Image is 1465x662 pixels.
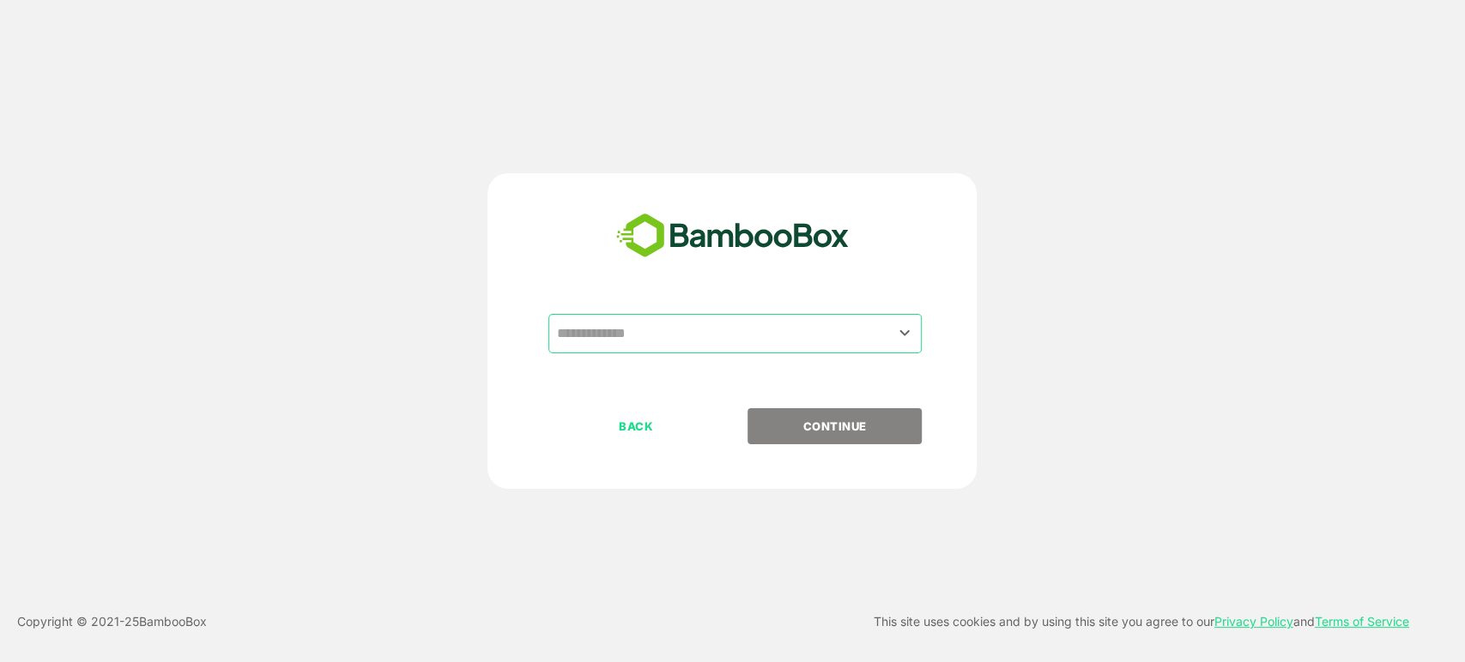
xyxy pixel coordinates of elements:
button: Open [893,322,916,345]
p: CONTINUE [749,417,921,436]
img: bamboobox [607,208,858,264]
button: CONTINUE [748,408,922,444]
p: Copyright © 2021- 25 BambooBox [17,611,207,632]
a: Privacy Policy [1214,614,1293,629]
p: BACK [550,417,722,436]
a: Terms of Service [1315,614,1409,629]
p: This site uses cookies and by using this site you agree to our and [874,611,1409,632]
button: BACK [548,408,723,444]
